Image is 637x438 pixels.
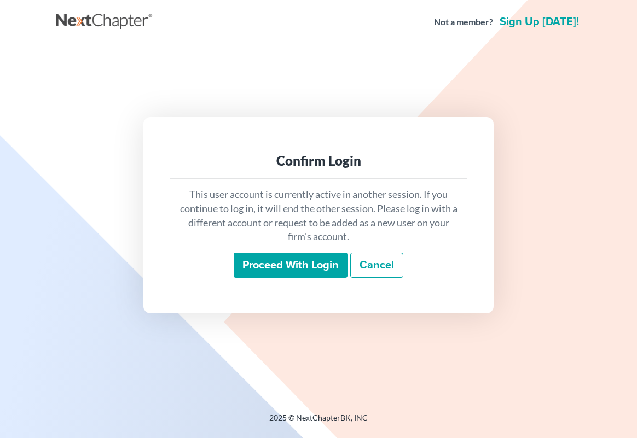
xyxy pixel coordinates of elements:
[234,253,348,278] input: Proceed with login
[178,188,459,244] p: This user account is currently active in another session. If you continue to log in, it will end ...
[350,253,403,278] a: Cancel
[434,16,493,28] strong: Not a member?
[497,16,581,27] a: Sign up [DATE]!
[56,412,581,432] div: 2025 © NextChapterBK, INC
[178,152,459,170] div: Confirm Login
